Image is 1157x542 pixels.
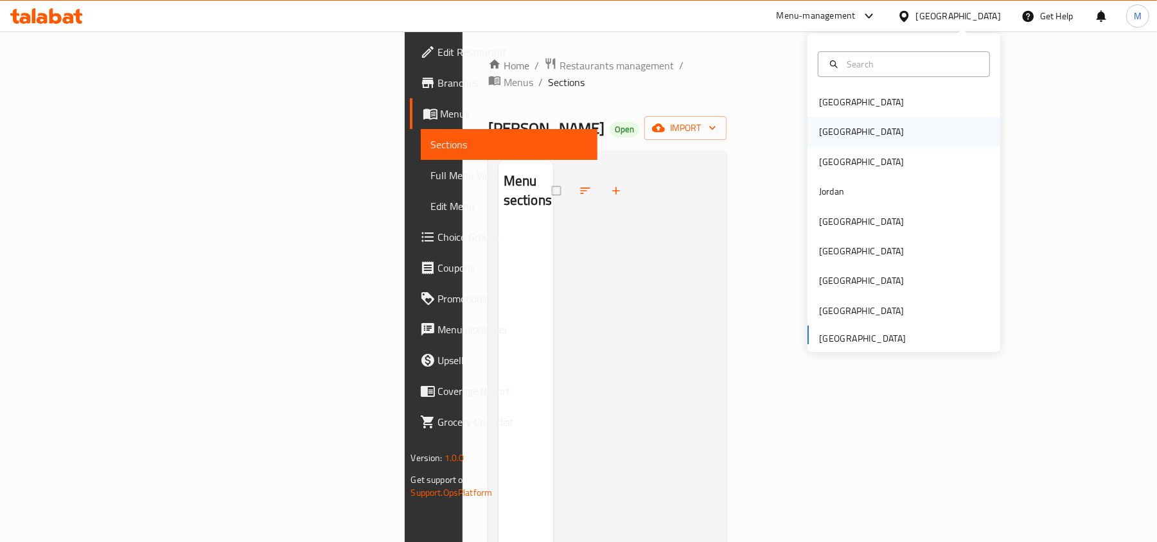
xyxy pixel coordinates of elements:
div: [GEOGRAPHIC_DATA] [819,244,904,258]
div: Menu-management [777,8,856,24]
span: Menus [441,106,588,121]
a: Coupons [410,252,598,283]
a: Restaurants management [544,57,674,74]
span: Open [610,124,639,135]
div: [GEOGRAPHIC_DATA] [819,95,904,109]
span: Promotions [438,291,588,306]
a: Branches [410,67,598,98]
span: M [1134,9,1142,23]
div: [GEOGRAPHIC_DATA] [819,155,904,169]
a: Promotions [410,283,598,314]
span: Full Menu View [431,168,588,183]
span: Menu disclaimer [438,322,588,337]
span: Restaurants management [560,58,674,73]
div: [GEOGRAPHIC_DATA] [916,9,1001,23]
span: Grocery Checklist [438,414,588,430]
span: Edit Restaurant [438,44,588,60]
a: Edit Menu [421,191,598,222]
div: [GEOGRAPHIC_DATA] [819,125,904,139]
div: Open [610,122,639,137]
a: Upsell [410,345,598,376]
a: Edit Restaurant [410,37,598,67]
a: Choice Groups [410,222,598,252]
input: Search [842,57,982,71]
span: Choice Groups [438,229,588,245]
span: [PERSON_NAME] [488,114,605,143]
span: Coupons [438,260,588,275]
a: Coverage Report [410,376,598,406]
span: Branches [438,75,588,91]
nav: breadcrumb [488,57,727,91]
span: Version: [411,450,443,466]
button: Add section [602,177,633,205]
span: Edit Menu [431,198,588,214]
button: import [644,116,727,140]
a: Menus [410,98,598,129]
span: Coverage Report [438,383,588,399]
a: Menu disclaimer [410,314,598,345]
a: Grocery Checklist [410,406,598,437]
div: [GEOGRAPHIC_DATA] [819,304,904,318]
div: [GEOGRAPHIC_DATA] [819,214,904,229]
li: / [679,58,684,73]
span: Upsell [438,353,588,368]
div: Jordan [819,184,844,198]
span: Sections [431,137,588,152]
div: [GEOGRAPHIC_DATA] [819,274,904,288]
a: Full Menu View [421,160,598,191]
a: Support.OpsPlatform [411,484,493,501]
span: 1.0.0 [445,450,464,466]
a: Sections [421,129,598,160]
span: import [655,120,716,136]
span: Get support on: [411,471,470,488]
nav: Menu sections [499,222,553,232]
